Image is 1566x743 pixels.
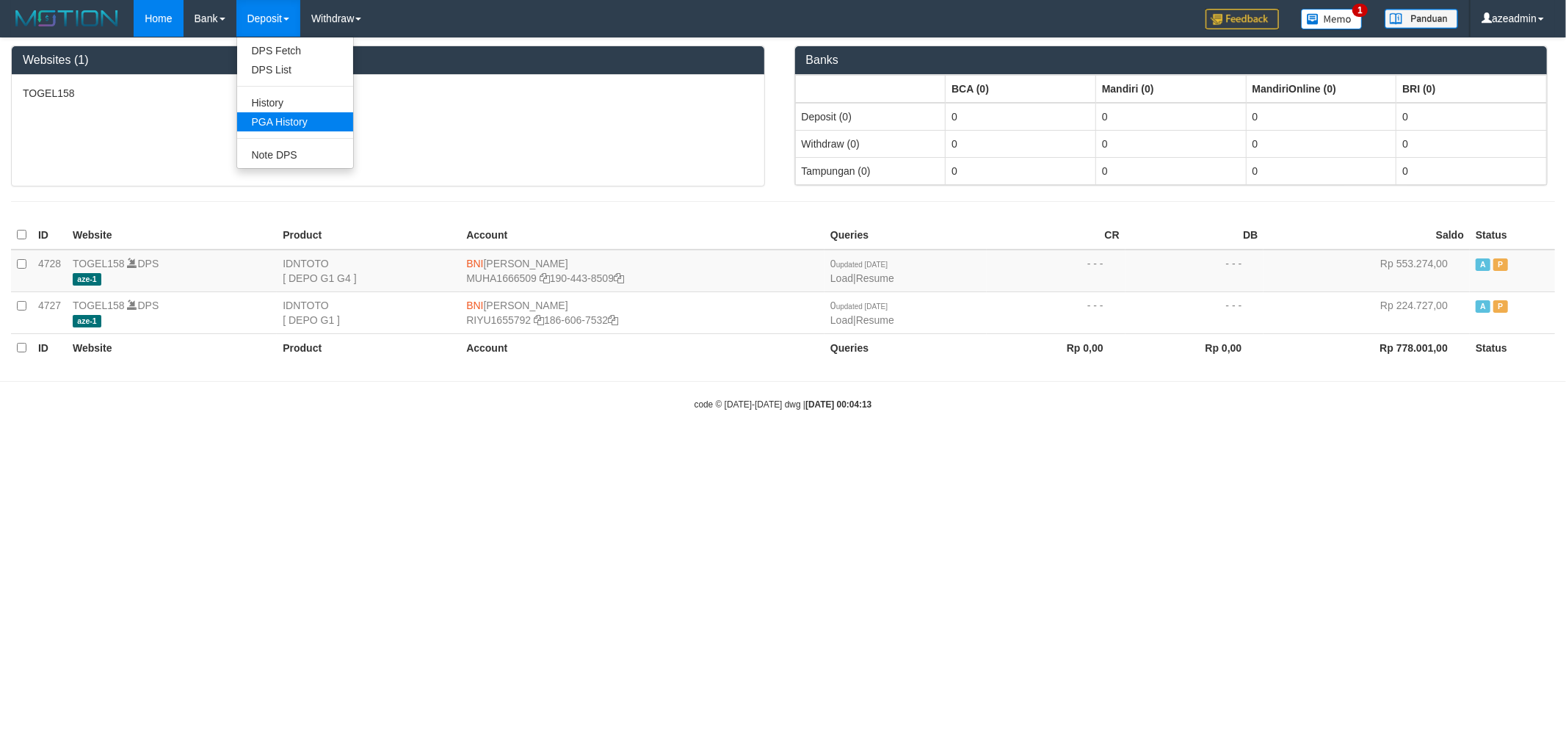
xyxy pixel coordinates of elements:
[1246,75,1396,103] th: Group: activate to sort column ascending
[1264,221,1470,250] th: Saldo
[1385,9,1458,29] img: panduan.png
[695,399,872,410] small: code © [DATE]-[DATE] dwg |
[466,300,483,311] span: BNI
[67,221,277,250] th: Website
[466,272,537,284] a: MUHA1666509
[1246,157,1396,184] td: 0
[67,291,277,333] td: DPS
[466,314,531,326] a: RIYU1655792
[1264,333,1470,361] th: Rp 778.001,00
[1125,291,1264,333] td: - - -
[805,399,871,410] strong: [DATE] 00:04:13
[1095,130,1246,157] td: 0
[1095,157,1246,184] td: 0
[237,112,353,131] a: PGA History
[460,250,824,292] td: [PERSON_NAME] 190-443-8509
[1246,103,1396,131] td: 0
[946,157,1096,184] td: 0
[237,41,353,60] a: DPS Fetch
[1352,4,1368,17] span: 1
[237,145,353,164] a: Note DPS
[1470,221,1555,250] th: Status
[795,103,946,131] td: Deposit (0)
[1493,300,1508,313] span: Paused
[23,86,753,101] p: TOGEL158
[830,300,894,326] span: |
[23,54,753,67] h3: Websites (1)
[795,130,946,157] td: Withdraw (0)
[73,273,101,286] span: aze-1
[67,333,277,361] th: Website
[824,221,987,250] th: Queries
[946,130,1096,157] td: 0
[277,291,460,333] td: IDNTOTO [ DEPO G1 ]
[1301,9,1363,29] img: Button%20Memo.svg
[277,333,460,361] th: Product
[1264,291,1470,333] td: Rp 224.727,00
[1125,250,1264,292] td: - - -
[1396,130,1547,157] td: 0
[237,60,353,79] a: DPS List
[856,314,894,326] a: Resume
[73,315,101,327] span: aze-1
[830,314,853,326] a: Load
[466,258,483,269] span: BNI
[460,291,824,333] td: [PERSON_NAME] 186-606-7532
[830,272,853,284] a: Load
[534,314,544,326] a: Copy RIYU1655792 to clipboard
[608,314,618,326] a: Copy 1866067532 to clipboard
[1125,221,1264,250] th: DB
[1396,75,1547,103] th: Group: activate to sort column ascending
[1095,103,1246,131] td: 0
[32,221,67,250] th: ID
[806,54,1537,67] h3: Banks
[1396,103,1547,131] td: 0
[830,300,888,311] span: 0
[1476,258,1490,271] span: Active
[1476,300,1490,313] span: Active
[856,272,894,284] a: Resume
[1264,250,1470,292] td: Rp 553.274,00
[1396,157,1547,184] td: 0
[614,272,624,284] a: Copy 1904438509 to clipboard
[540,272,550,284] a: Copy MUHA1666509 to clipboard
[32,250,67,292] td: 4728
[277,221,460,250] th: Product
[830,258,888,269] span: 0
[1095,75,1246,103] th: Group: activate to sort column ascending
[987,291,1125,333] td: - - -
[277,250,460,292] td: IDNTOTO [ DEPO G1 G4 ]
[1470,333,1555,361] th: Status
[987,221,1125,250] th: CR
[11,7,123,29] img: MOTION_logo.png
[460,333,824,361] th: Account
[824,333,987,361] th: Queries
[32,333,67,361] th: ID
[1206,9,1279,29] img: Feedback.jpg
[836,261,888,269] span: updated [DATE]
[987,333,1125,361] th: Rp 0,00
[946,103,1096,131] td: 0
[1125,333,1264,361] th: Rp 0,00
[795,75,946,103] th: Group: activate to sort column ascending
[73,300,125,311] a: TOGEL158
[836,302,888,311] span: updated [DATE]
[32,291,67,333] td: 4727
[73,258,125,269] a: TOGEL158
[460,221,824,250] th: Account
[1493,258,1508,271] span: Paused
[946,75,1096,103] th: Group: activate to sort column ascending
[237,93,353,112] a: History
[987,250,1125,292] td: - - -
[830,258,894,284] span: |
[795,157,946,184] td: Tampungan (0)
[67,250,277,292] td: DPS
[1246,130,1396,157] td: 0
